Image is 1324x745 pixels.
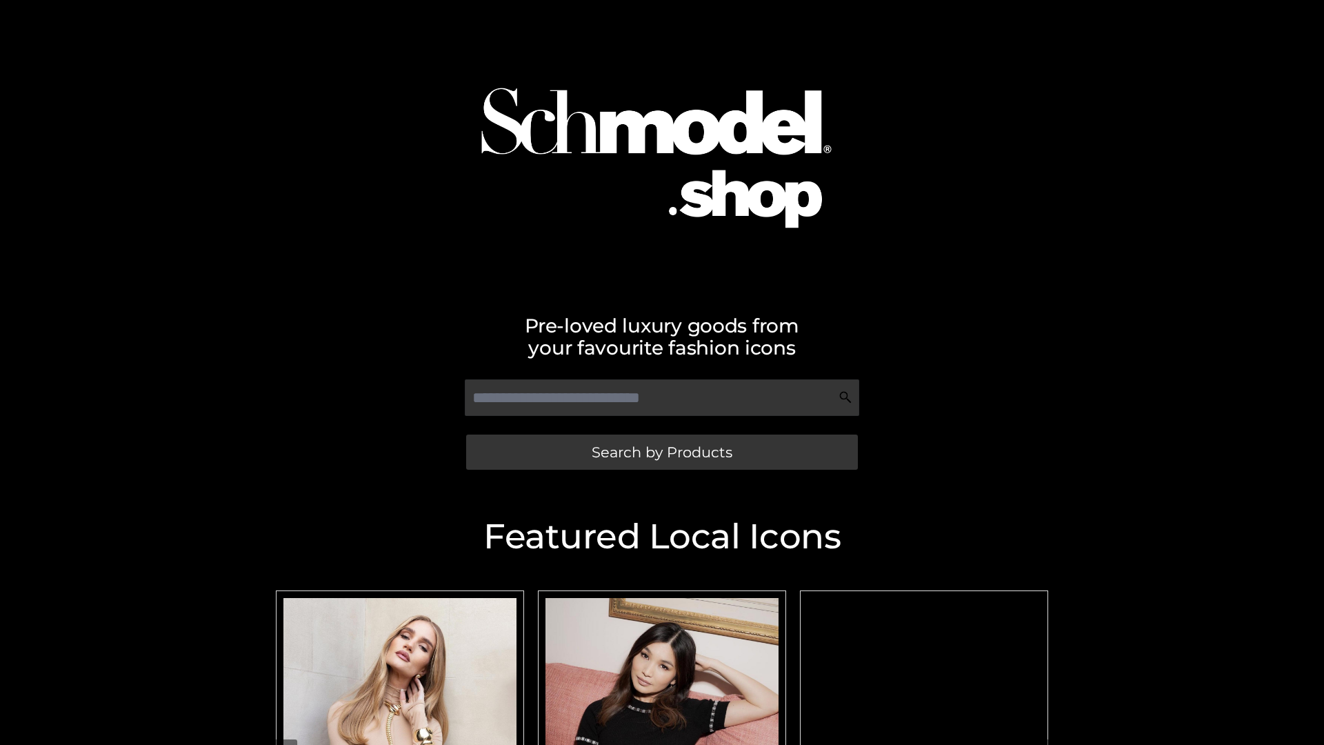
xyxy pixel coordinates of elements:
[592,445,732,459] span: Search by Products
[466,435,858,470] a: Search by Products
[839,390,852,404] img: Search Icon
[269,315,1055,359] h2: Pre-loved luxury goods from your favourite fashion icons
[269,519,1055,554] h2: Featured Local Icons​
